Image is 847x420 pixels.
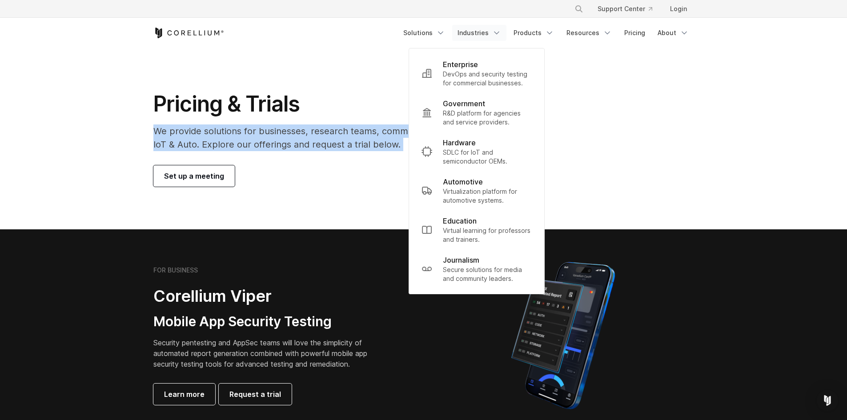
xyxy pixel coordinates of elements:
h6: FOR BUSINESS [153,266,198,274]
a: Corellium Home [153,28,224,38]
a: About [652,25,694,41]
a: Journalism Secure solutions for media and community leaders. [414,249,539,288]
a: Set up a meeting [153,165,235,187]
a: Products [508,25,559,41]
img: Corellium MATRIX automated report on iPhone showing app vulnerability test results across securit... [496,258,630,413]
p: Enterprise [443,59,478,70]
a: Government R&D platform for agencies and service providers. [414,93,539,132]
a: Request a trial [219,384,292,405]
h1: Pricing & Trials [153,91,508,117]
div: Navigation Menu [398,25,694,41]
span: Learn more [164,389,205,400]
a: Learn more [153,384,215,405]
div: Open Intercom Messenger [817,390,838,411]
a: Solutions [398,25,450,41]
p: Automotive [443,176,483,187]
a: Education Virtual learning for professors and trainers. [414,210,539,249]
a: Support Center [590,1,659,17]
p: DevOps and security testing for commercial businesses. [443,70,532,88]
a: Automotive Virtualization platform for automotive systems. [414,171,539,210]
p: Education [443,216,477,226]
h2: Corellium Viper [153,286,381,306]
p: Government [443,98,485,109]
a: Pricing [619,25,650,41]
a: Resources [561,25,617,41]
a: Industries [452,25,506,41]
p: Hardware [443,137,476,148]
p: We provide solutions for businesses, research teams, community individuals, and IoT & Auto. Explo... [153,124,508,151]
button: Search [571,1,587,17]
p: R&D platform for agencies and service providers. [443,109,532,127]
p: Virtualization platform for automotive systems. [443,187,532,205]
p: Virtual learning for professors and trainers. [443,226,532,244]
p: Secure solutions for media and community leaders. [443,265,532,283]
p: SDLC for IoT and semiconductor OEMs. [443,148,532,166]
p: Security pentesting and AppSec teams will love the simplicity of automated report generation comb... [153,337,381,369]
a: Hardware SDLC for IoT and semiconductor OEMs. [414,132,539,171]
div: Navigation Menu [564,1,694,17]
p: Journalism [443,255,479,265]
a: Login [663,1,694,17]
h3: Mobile App Security Testing [153,313,381,330]
span: Set up a meeting [164,171,224,181]
a: Enterprise DevOps and security testing for commercial businesses. [414,54,539,93]
span: Request a trial [229,389,281,400]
